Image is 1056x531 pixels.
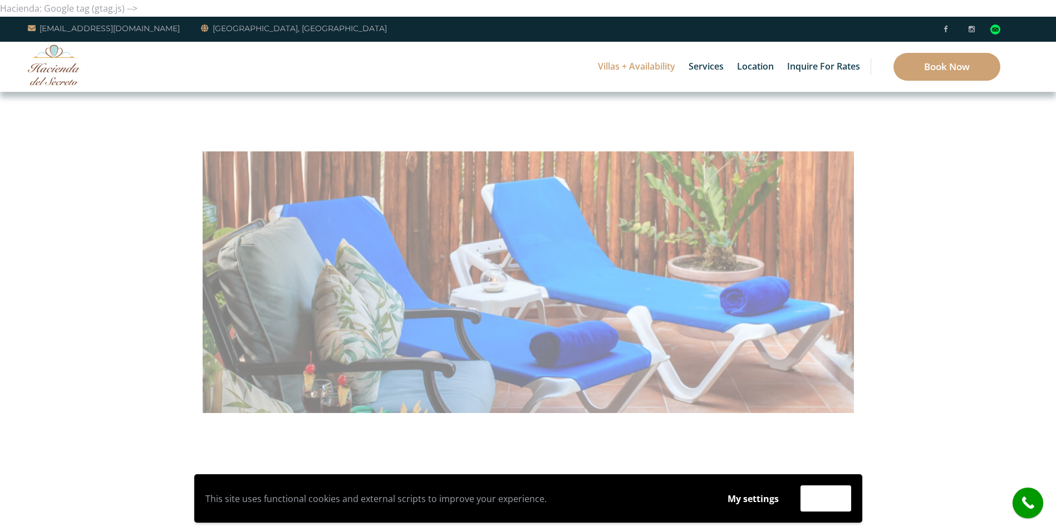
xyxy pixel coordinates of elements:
a: Services [683,42,729,92]
a: Inquire for Rates [782,42,866,92]
button: Accept [800,485,851,512]
p: This site uses functional cookies and external scripts to improve your experience. [205,490,706,507]
i: call [1015,490,1040,515]
img: IMG_1313-1000x667.jpg [203,65,854,499]
a: Villas + Availability [592,42,681,92]
div: Read traveler reviews on Tripadvisor [990,24,1000,35]
a: Location [731,42,779,92]
img: Awesome Logo [28,45,81,85]
a: Book Now [893,53,1000,81]
img: Tripadvisor_logomark.svg [990,24,1000,35]
a: [EMAIL_ADDRESS][DOMAIN_NAME] [28,22,180,35]
a: [GEOGRAPHIC_DATA], [GEOGRAPHIC_DATA] [201,22,387,35]
a: call [1013,488,1043,518]
button: My settings [717,486,789,512]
